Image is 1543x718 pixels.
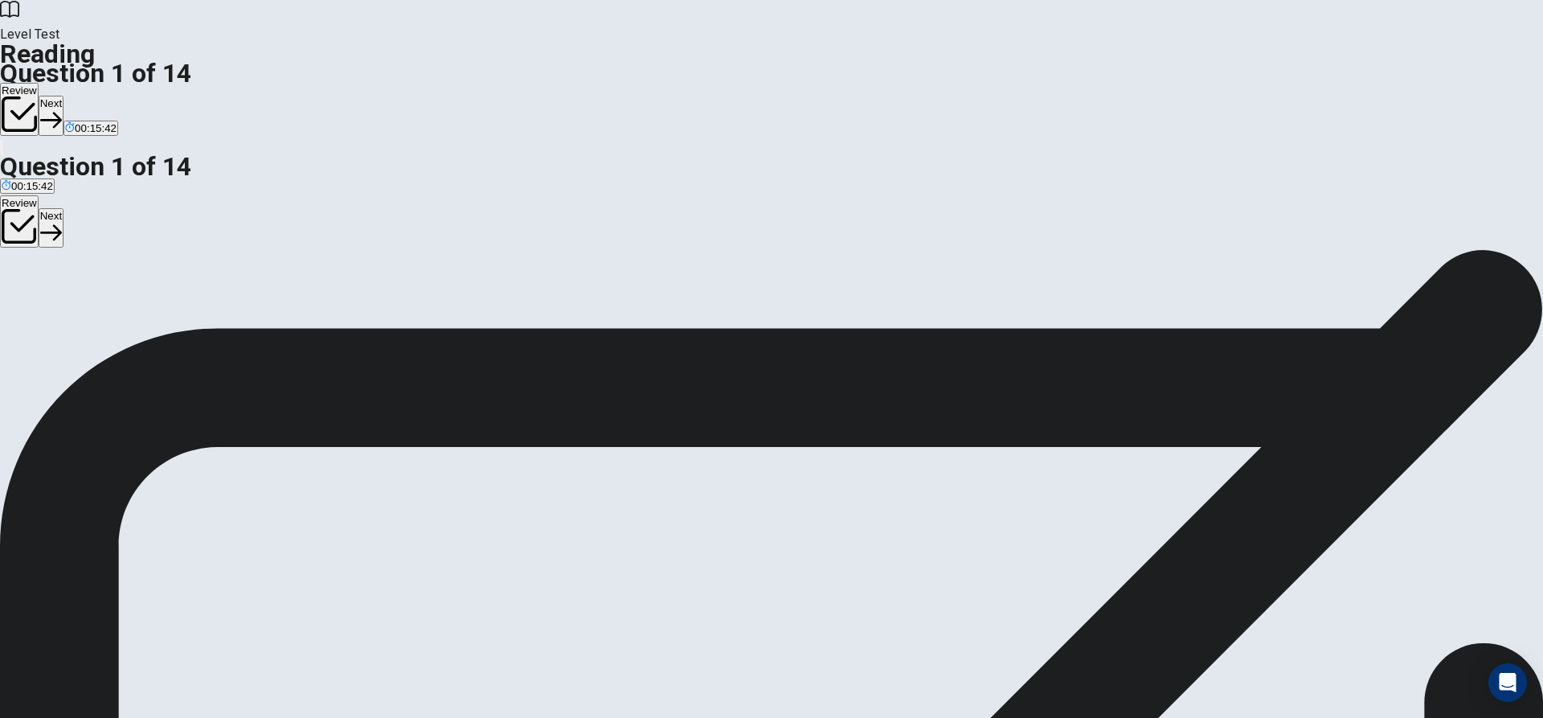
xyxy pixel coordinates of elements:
button: Next [39,96,63,135]
button: Next [39,208,63,248]
span: 00:15:42 [11,180,53,192]
button: 00:15:42 [63,121,118,136]
div: Open Intercom Messenger [1488,663,1527,702]
span: 00:15:42 [75,122,117,134]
